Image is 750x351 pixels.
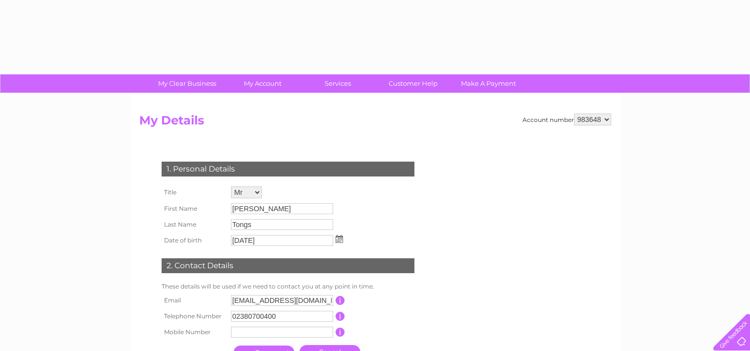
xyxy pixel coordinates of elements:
[159,308,229,324] th: Telephone Number
[159,324,229,340] th: Mobile Number
[159,233,229,248] th: Date of birth
[448,74,529,93] a: Make A Payment
[336,235,343,243] img: ...
[139,114,611,132] h2: My Details
[159,217,229,233] th: Last Name
[336,296,345,305] input: Information
[146,74,228,93] a: My Clear Business
[162,162,414,176] div: 1. Personal Details
[159,292,229,308] th: Email
[159,281,417,292] td: These details will be used if we need to contact you at any point in time.
[162,258,414,273] div: 2. Contact Details
[222,74,303,93] a: My Account
[159,201,229,217] th: First Name
[522,114,611,125] div: Account number
[372,74,454,93] a: Customer Help
[159,184,229,201] th: Title
[336,328,345,337] input: Information
[297,74,379,93] a: Services
[336,312,345,321] input: Information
